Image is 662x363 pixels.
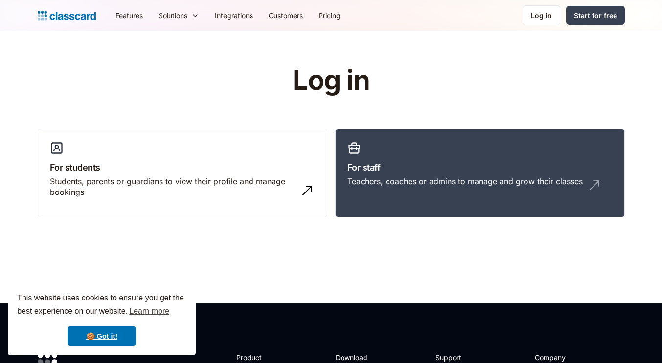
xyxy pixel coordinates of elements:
a: Log in [523,5,560,25]
a: dismiss cookie message [68,326,136,346]
a: home [38,9,96,22]
div: Teachers, coaches or admins to manage and grow their classes [347,176,583,187]
a: Pricing [311,4,348,26]
h2: Download [336,352,376,363]
div: Start for free [574,10,617,21]
h1: Log in [176,65,486,96]
div: cookieconsent [8,283,196,355]
div: Solutions [159,10,187,21]
h2: Product [236,352,289,363]
span: This website uses cookies to ensure you get the best experience on our website. [17,292,186,319]
a: For studentsStudents, parents or guardians to view their profile and manage bookings [38,129,327,218]
div: Log in [531,10,552,21]
a: Features [108,4,151,26]
a: Integrations [207,4,261,26]
a: Start for free [566,6,625,25]
h2: Company [535,352,600,363]
div: Solutions [151,4,207,26]
h3: For students [50,161,315,174]
h2: Support [435,352,475,363]
h3: For staff [347,161,613,174]
div: Students, parents or guardians to view their profile and manage bookings [50,176,296,198]
a: For staffTeachers, coaches or admins to manage and grow their classes [335,129,625,218]
a: learn more about cookies [128,304,171,319]
a: Customers [261,4,311,26]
